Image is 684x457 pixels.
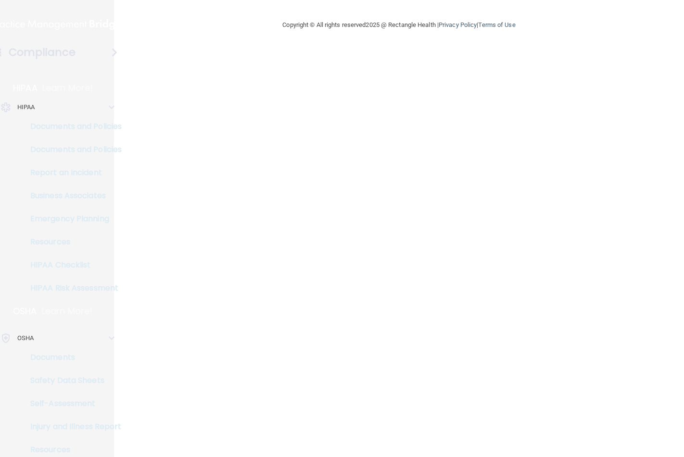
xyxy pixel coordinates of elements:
[6,191,138,201] p: Business Associates
[9,46,76,59] h4: Compliance
[439,21,477,28] a: Privacy Policy
[17,102,35,113] p: HIPAA
[6,260,138,270] p: HIPAA Checklist
[6,122,138,131] p: Documents and Policies
[6,353,138,362] p: Documents
[6,422,138,432] p: Injury and Illness Report
[6,399,138,408] p: Self-Assessment
[13,82,38,94] p: HIPAA
[6,445,138,455] p: Resources
[6,376,138,385] p: Safety Data Sheets
[6,168,138,178] p: Report an Incident
[6,237,138,247] p: Resources
[6,283,138,293] p: HIPAA Risk Assessment
[478,21,515,28] a: Terms of Use
[13,305,37,317] p: OSHA
[6,214,138,224] p: Emergency Planning
[42,82,93,94] p: Learn More!
[6,145,138,154] p: Documents and Policies
[224,10,575,40] div: Copyright © All rights reserved 2025 @ Rectangle Health | |
[42,305,93,317] p: Learn More!
[17,332,34,344] p: OSHA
